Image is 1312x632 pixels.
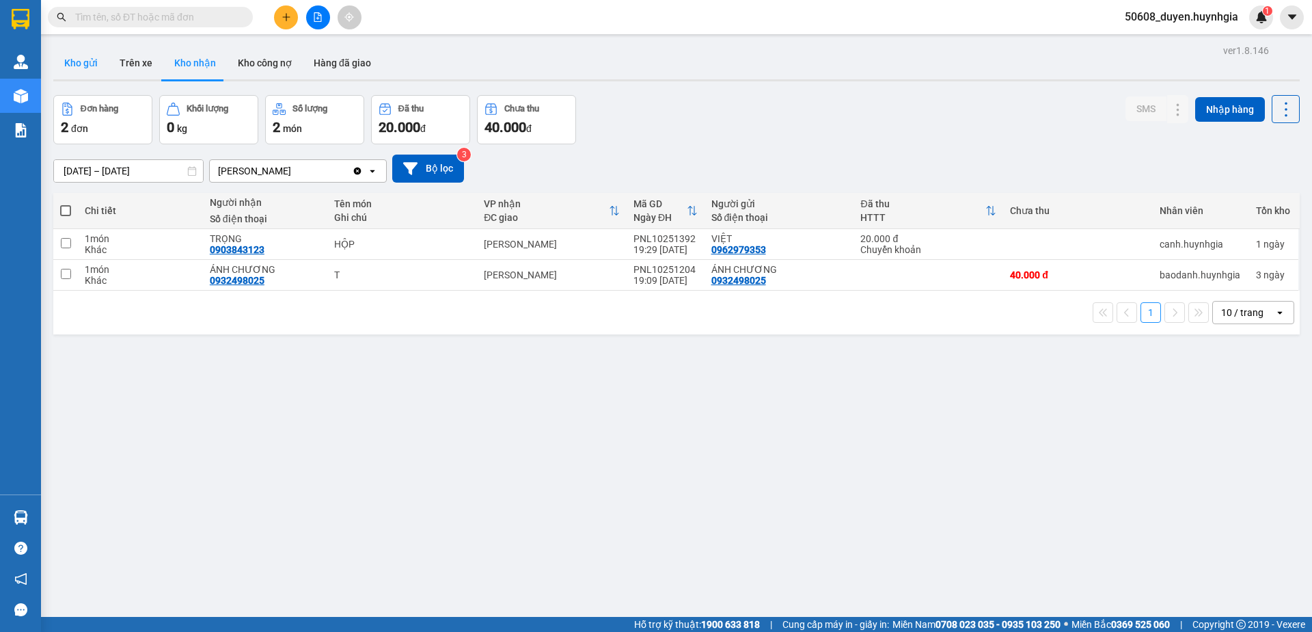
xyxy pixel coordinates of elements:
[85,205,195,216] div: Chi tiết
[210,275,264,286] div: 0932498025
[14,603,27,616] span: message
[457,148,471,161] sup: 3
[484,269,620,280] div: [PERSON_NAME]
[210,244,264,255] div: 0903843123
[1064,622,1068,627] span: ⚪️
[303,47,382,79] button: Hàng đã giao
[477,193,627,229] th: Toggle SortBy
[1114,8,1249,25] span: 50608_duyen.huynhgia
[711,264,847,275] div: ÁNH CHƯƠNG
[57,12,66,22] span: search
[711,233,847,244] div: VIỆT
[71,123,88,134] span: đơn
[634,617,760,632] span: Hỗ trợ kỹ thuật:
[627,193,705,229] th: Toggle SortBy
[85,275,195,286] div: Khác
[1256,205,1291,216] div: Tồn kho
[379,119,420,135] span: 20.000
[265,95,364,144] button: Số lượng2món
[53,47,109,79] button: Kho gửi
[484,212,609,223] div: ĐC giao
[420,123,426,134] span: đ
[1236,620,1246,629] span: copyright
[711,244,766,255] div: 0962979353
[85,233,195,244] div: 1 món
[1195,97,1265,122] button: Nhập hàng
[159,95,258,144] button: Khối lượng0kg
[53,95,152,144] button: Đơn hàng2đơn
[860,233,996,244] div: 20.000 đ
[526,123,532,134] span: đ
[1263,239,1285,250] span: ngày
[177,123,187,134] span: kg
[14,55,28,69] img: warehouse-icon
[273,119,280,135] span: 2
[477,95,576,144] button: Chưa thu40.000đ
[75,10,236,25] input: Tìm tên, số ĐT hoặc mã đơn
[283,123,302,134] span: món
[334,212,470,223] div: Ghi chú
[1160,269,1242,280] div: baodanh.huynhgia
[1256,269,1291,280] div: 3
[1280,5,1304,29] button: caret-down
[1111,619,1170,630] strong: 0369 525 060
[398,104,424,114] div: Đã thu
[371,95,470,144] button: Đã thu20.000đ
[187,104,228,114] div: Khối lượng
[210,197,320,208] div: Người nhận
[12,9,29,29] img: logo-vxr
[167,119,174,135] span: 0
[352,166,363,176] svg: Clear value
[1140,302,1161,323] button: 1
[334,239,470,250] div: HỘP
[633,264,698,275] div: PNL10251204
[85,244,195,255] div: Khác
[484,119,526,135] span: 40.000
[227,47,303,79] button: Kho công nợ
[633,233,698,244] div: PNL10251392
[334,269,470,280] div: T
[1265,6,1270,16] span: 1
[313,12,323,22] span: file-add
[1010,205,1146,216] div: Chưa thu
[1160,239,1242,250] div: canh.huynhgia
[54,160,203,182] input: Select a date range.
[633,198,687,209] div: Mã GD
[334,198,470,209] div: Tên món
[1223,43,1269,58] div: ver 1.8.146
[1125,96,1166,121] button: SMS
[633,244,698,255] div: 19:29 [DATE]
[210,264,320,275] div: ÁNH CHƯƠNG
[109,47,163,79] button: Trên xe
[61,119,68,135] span: 2
[210,213,320,224] div: Số điện thoại
[367,166,378,176] svg: open
[701,619,760,630] strong: 1900 633 818
[860,198,985,209] div: Đã thu
[218,164,291,178] div: [PERSON_NAME]
[770,617,772,632] span: |
[853,193,1003,229] th: Toggle SortBy
[1263,6,1272,16] sup: 1
[504,104,539,114] div: Chưa thu
[14,123,28,137] img: solution-icon
[1263,269,1285,280] span: ngày
[14,542,27,555] span: question-circle
[14,572,27,585] span: notification
[292,104,327,114] div: Số lượng
[344,12,354,22] span: aim
[1160,205,1242,216] div: Nhân viên
[1221,306,1263,319] div: 10 / trang
[711,275,766,286] div: 0932498025
[282,12,291,22] span: plus
[81,104,118,114] div: Đơn hàng
[1274,307,1285,318] svg: open
[1256,239,1291,250] div: 1
[1180,617,1182,632] span: |
[210,233,320,244] div: TRỌNG
[782,617,889,632] span: Cung cấp máy in - giấy in:
[860,244,996,255] div: Chuyển khoản
[633,212,687,223] div: Ngày ĐH
[14,89,28,103] img: warehouse-icon
[306,5,330,29] button: file-add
